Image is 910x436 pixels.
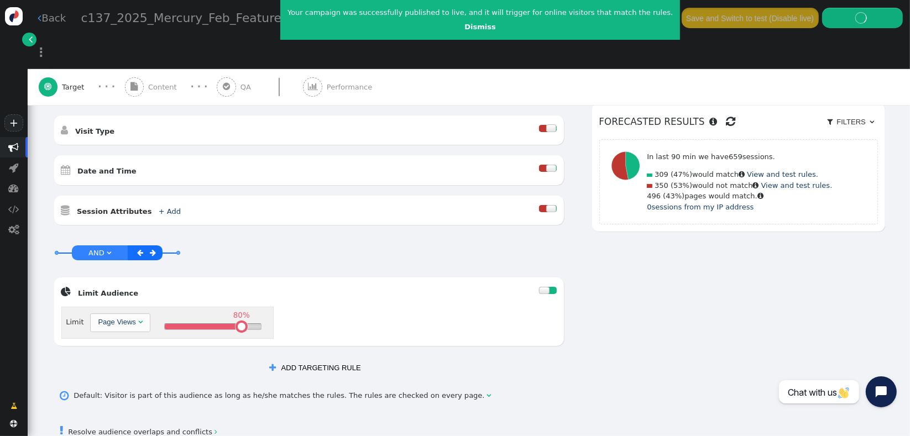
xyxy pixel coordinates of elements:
a: Dismiss [464,23,495,31]
div: Page Views [98,317,135,328]
span:  [9,142,19,153]
span:  [44,82,51,91]
span:  [215,428,217,435]
a:  [22,33,36,46]
span: Performance [327,82,376,93]
a:  Target · · · [39,69,125,106]
span:  [269,364,276,372]
b: Date and Time [77,167,137,175]
a: + [4,114,23,132]
a: View and test rules. [747,170,818,178]
a:  [148,246,160,259]
span:  [9,183,19,193]
a:  Performance [303,69,395,106]
span: QA [240,82,255,93]
span:  [38,13,41,23]
a:  [135,246,148,259]
span:  [8,224,19,235]
span:  [61,125,69,135]
span: Target [62,82,88,93]
span: 309 [655,170,668,178]
a:  QA [217,69,303,106]
span:  [138,318,143,325]
span:  [61,205,70,216]
button: ADD TARGETING RULE [262,358,368,377]
span: (43%) [663,192,684,200]
a: 0sessions from my IP address [647,203,754,211]
span:  [487,390,491,401]
a:  Session Attributes + Add [61,207,197,216]
span:  [870,118,875,125]
span:  [8,204,19,214]
a:  Filters  [824,113,878,131]
p: In last 90 min we have sessions. [647,151,832,162]
a: + Add [159,207,181,216]
span:  [726,113,736,130]
a: Resolve audience overlaps and conflicts [60,428,217,436]
b: Limit Audience [78,289,138,297]
span:  [11,401,17,412]
span: 659 [729,153,742,161]
span:  [60,388,70,404]
div: · · · [190,80,207,94]
img: logo-icon.svg [5,7,23,25]
span: Content [148,82,181,93]
span:  [757,192,763,199]
a: AND  [86,246,113,259]
span: 496 [647,192,661,200]
span: 350 [655,181,668,190]
b: Session Attributes [77,207,152,216]
span:  [11,420,18,427]
span:  [150,249,156,256]
span:  [137,249,143,256]
span:  [130,82,138,91]
span: (47%) [671,170,692,178]
span: (53%) [671,181,692,190]
span: 0 [647,203,651,211]
span:  [739,171,745,178]
span:  [60,425,64,436]
a:  Date and Time [61,167,153,175]
b: Visit Type [75,127,114,135]
span:  [61,165,71,175]
span: Limit [66,317,83,328]
span:  [107,249,111,256]
span:  [29,34,33,45]
a: Back [38,10,66,25]
span:  [709,117,717,126]
span:  [223,82,230,91]
div: Default: Visitor is part of this audience as long as he/she matches the rules. The rules are chec... [74,390,487,401]
span:  [61,287,71,297]
div: 80% [231,312,253,319]
span:  [753,182,759,189]
span:  [9,162,19,173]
a:  [3,397,24,416]
span: c137_2025_Mercury_Feb_Feature_Financial passport [81,11,397,25]
span: AND [88,249,104,257]
a: View and test rules. [761,181,833,190]
a:  Visit Type [61,127,131,135]
a:  Content · · · [125,69,217,106]
a:  Limit Audience [61,289,155,297]
span: Filters [835,118,868,126]
button: Save and Switch to test (Disable live) [682,8,819,28]
span:  [308,82,318,91]
a: ⋮ [28,36,54,69]
div: · · · [98,80,115,94]
h6: Forecasted results [599,110,878,134]
div: would match would not match pages would match. [647,144,832,220]
span:  [827,118,833,125]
